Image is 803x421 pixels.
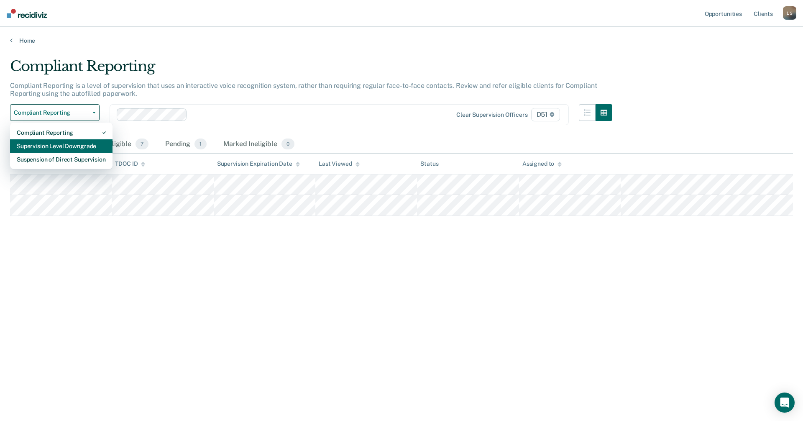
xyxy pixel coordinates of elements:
[319,160,359,167] div: Last Viewed
[420,160,438,167] div: Status
[10,58,612,82] div: Compliant Reporting
[10,37,793,44] a: Home
[783,6,796,20] div: L S
[7,9,47,18] img: Recidiviz
[281,139,294,149] span: 0
[136,139,148,149] span: 7
[456,111,527,118] div: Clear supervision officers
[17,153,106,166] div: Suspension of Direct Supervision
[783,6,796,20] button: LS
[17,139,106,153] div: Supervision Level Downgrade
[531,108,560,121] span: D51
[10,104,100,121] button: Compliant Reporting
[522,160,562,167] div: Assigned to
[194,139,207,149] span: 1
[217,160,300,167] div: Supervision Expiration Date
[10,82,597,98] p: Compliant Reporting is a level of supervision that uses an interactive voice recognition system, ...
[775,393,795,413] div: Open Intercom Messenger
[83,135,150,154] div: Almost Eligible7
[17,126,106,139] div: Compliant Reporting
[115,160,145,167] div: TDOC ID
[14,109,89,116] span: Compliant Reporting
[164,135,208,154] div: Pending1
[222,135,296,154] div: Marked Ineligible0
